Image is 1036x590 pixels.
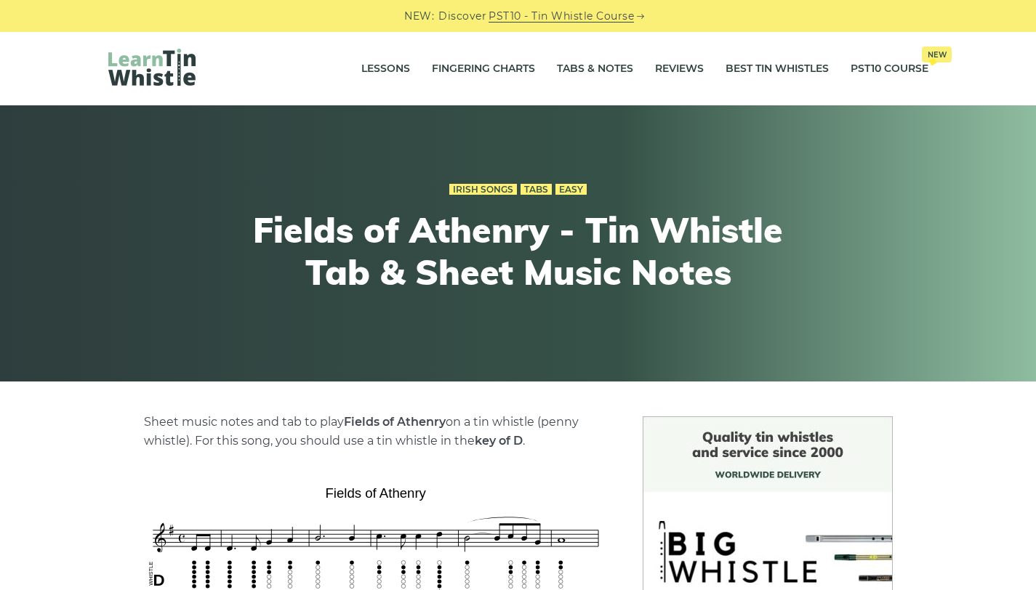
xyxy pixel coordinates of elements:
[655,51,704,87] a: Reviews
[922,47,952,62] span: New
[475,434,523,448] strong: key of D
[555,184,587,195] a: Easy
[521,184,552,195] a: Tabs
[344,415,446,429] strong: Fields of Athenry
[144,413,608,450] p: Sheet music notes and tab to play on a tin whistle (penny whistle). For this song, you should use...
[251,209,786,293] h1: Fields of Athenry - Tin Whistle Tab & Sheet Music Notes
[851,51,928,87] a: PST10 CourseNew
[726,51,829,87] a: Best Tin Whistles
[557,51,633,87] a: Tabs & Notes
[108,49,196,86] img: LearnTinWhistle.com
[449,184,517,195] a: Irish Songs
[432,51,535,87] a: Fingering Charts
[361,51,410,87] a: Lessons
